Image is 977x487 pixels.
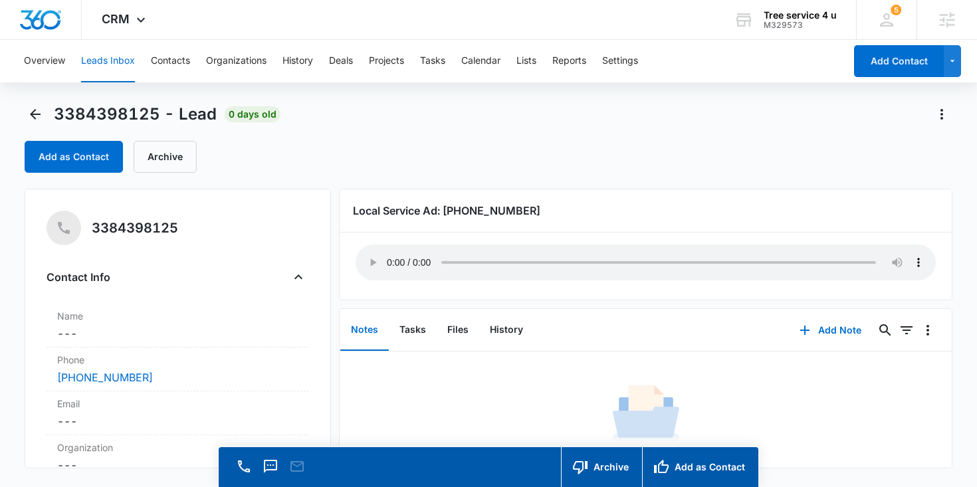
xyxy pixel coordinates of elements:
[891,5,901,15] span: 5
[437,310,479,351] button: Files
[786,314,875,346] button: Add Note
[25,141,123,173] button: Add as Contact
[931,104,952,125] button: Actions
[854,45,944,77] button: Add Contact
[57,457,299,473] dd: ---
[151,40,190,82] button: Contacts
[896,320,917,341] button: Filters
[875,320,896,341] button: Search...
[261,457,280,476] button: Text
[47,269,110,285] h4: Contact Info
[764,21,837,30] div: account id
[340,310,389,351] button: Notes
[92,218,178,238] h5: 3384398125
[602,40,638,82] button: Settings
[54,104,217,124] span: 3384398125 - Lead
[389,310,437,351] button: Tasks
[356,244,936,280] audio: Your browser does not support the audio tag.
[461,40,500,82] button: Calendar
[206,40,267,82] button: Organizations
[353,203,938,219] h3: Local Service Ad: [PHONE_NUMBER]
[57,369,153,385] a: [PHONE_NUMBER]
[57,353,299,367] label: Phone
[516,40,536,82] button: Lists
[282,40,313,82] button: History
[47,304,310,347] div: Name---
[81,40,135,82] button: Leads Inbox
[613,381,679,447] img: No Data
[47,391,310,435] div: Email---
[57,413,299,429] dd: ---
[561,447,642,487] button: Archive
[25,104,46,125] button: Back
[47,435,310,478] div: Organization---
[225,106,280,122] span: 0 days old
[57,309,299,323] label: Name
[57,440,299,454] label: Organization
[102,12,130,26] span: CRM
[917,320,938,341] button: Overflow Menu
[288,266,309,288] button: Close
[420,40,445,82] button: Tasks
[57,397,299,411] label: Email
[47,347,310,391] div: Phone[PHONE_NUMBER]
[891,5,901,15] div: notifications count
[642,447,758,487] button: Add as Contact
[24,40,65,82] button: Overview
[369,40,404,82] button: Projects
[479,310,534,351] button: History
[329,40,353,82] button: Deals
[235,457,253,476] button: Call
[57,326,299,341] dd: ---
[134,141,197,173] button: Archive
[552,40,586,82] button: Reports
[764,10,837,21] div: account name
[235,465,253,476] a: Call
[261,465,280,476] a: Text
